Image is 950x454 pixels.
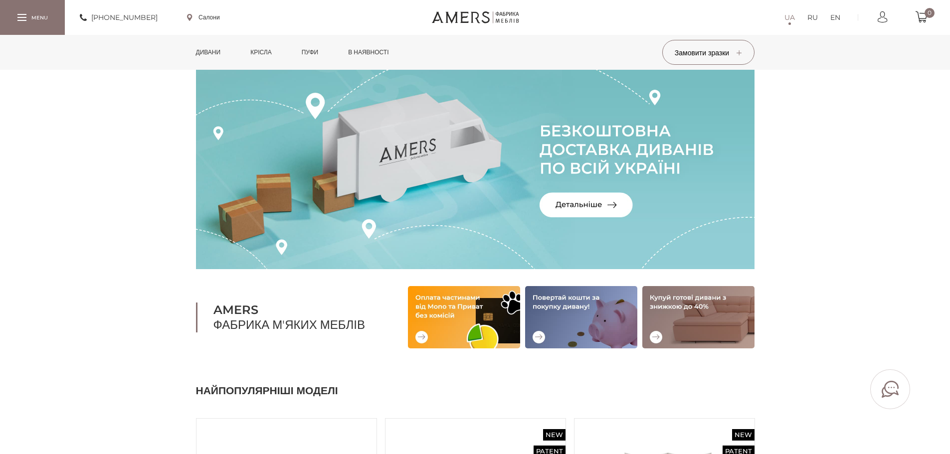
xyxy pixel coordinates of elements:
[189,35,228,70] a: Дивани
[807,11,818,23] a: RU
[341,35,396,70] a: в наявності
[662,40,755,65] button: Замовити зразки
[525,286,637,348] img: Повертай кошти за покупку дивану
[213,303,383,317] b: AMERS
[732,429,755,441] span: New
[925,8,935,18] span: 0
[196,383,755,398] h2: Найпопулярніші моделі
[830,11,840,23] a: EN
[196,303,383,332] h1: Фабрика м'яких меблів
[675,48,742,57] span: Замовити зразки
[294,35,326,70] a: Пуфи
[642,286,755,348] img: Купуй готові дивани зі знижкою до 40%
[543,429,566,441] span: New
[80,11,158,23] a: [PHONE_NUMBER]
[187,13,220,22] a: Салони
[408,286,520,348] img: Оплата частинами від Mono та Приват без комісій
[784,11,795,23] a: UA
[243,35,279,70] a: Крісла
